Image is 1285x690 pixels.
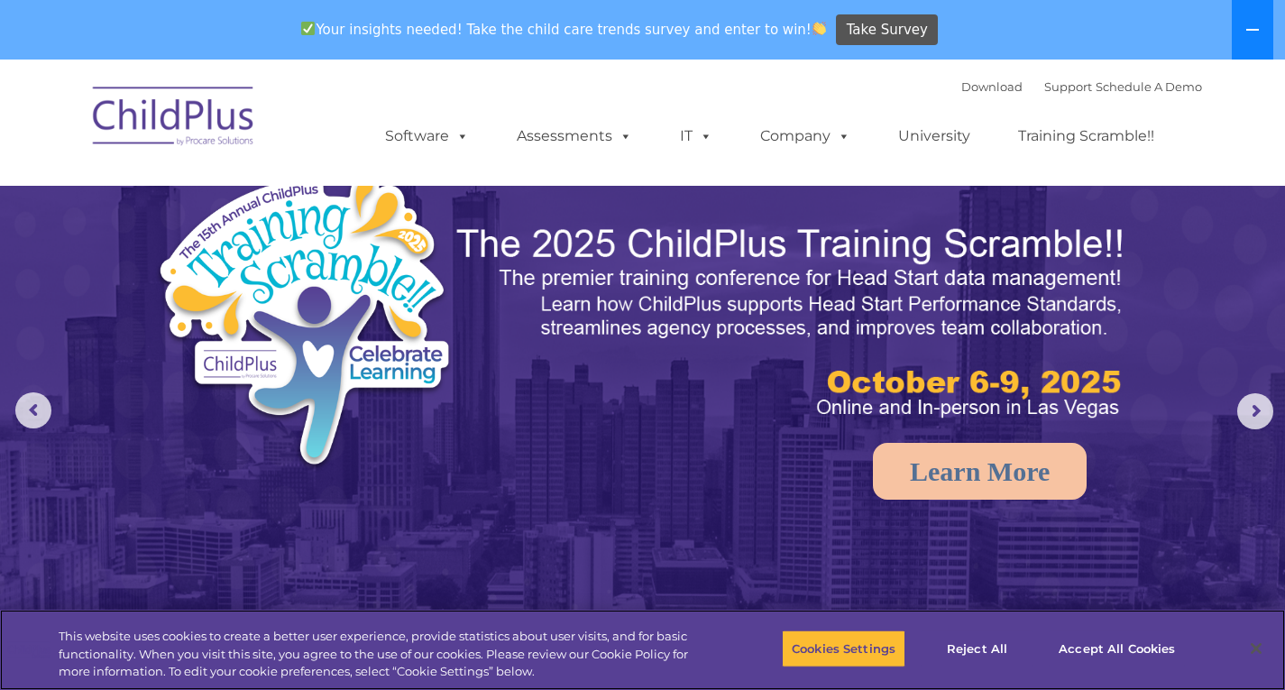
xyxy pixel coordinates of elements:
a: Company [742,118,868,154]
a: Download [961,79,1023,94]
a: Learn More [873,443,1087,500]
button: Close [1236,629,1276,668]
a: IT [662,118,730,154]
a: Training Scramble!! [1000,118,1172,154]
div: This website uses cookies to create a better user experience, provide statistics about user visit... [59,628,707,681]
a: Schedule A Demo [1096,79,1202,94]
a: Assessments [499,118,650,154]
a: Support [1044,79,1092,94]
span: Your insights needed! Take the child care trends survey and enter to win! [294,12,834,47]
a: University [880,118,988,154]
span: Phone number [251,193,327,207]
img: ChildPlus by Procare Solutions [84,74,264,164]
a: Take Survey [836,14,938,46]
span: Last name [251,119,306,133]
button: Reject All [921,630,1033,667]
button: Accept All Cookies [1049,630,1185,667]
button: Cookies Settings [782,630,905,667]
img: ✅ [301,22,315,35]
img: 👏 [812,22,826,35]
a: Software [367,118,487,154]
font: | [961,79,1202,94]
span: Take Survey [847,14,928,46]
